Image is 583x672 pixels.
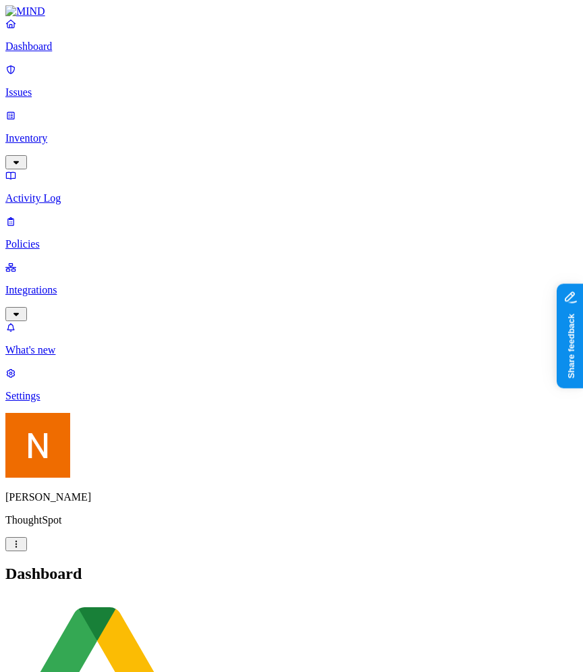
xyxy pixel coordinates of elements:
img: Nitai Mishary [5,413,70,478]
p: What's new [5,344,578,356]
a: Inventory [5,109,578,167]
a: MIND [5,5,578,18]
p: Issues [5,86,578,99]
a: Policies [5,215,578,250]
p: Activity Log [5,192,578,204]
p: ThoughtSpot [5,514,578,526]
a: Integrations [5,261,578,319]
h2: Dashboard [5,565,578,583]
a: What's new [5,321,578,356]
p: Integrations [5,284,578,296]
p: Settings [5,390,578,402]
p: Inventory [5,132,578,144]
img: MIND [5,5,45,18]
a: Settings [5,367,578,402]
a: Activity Log [5,169,578,204]
a: Issues [5,63,578,99]
a: Dashboard [5,18,578,53]
p: Policies [5,238,578,250]
p: [PERSON_NAME] [5,491,578,503]
p: Dashboard [5,40,578,53]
